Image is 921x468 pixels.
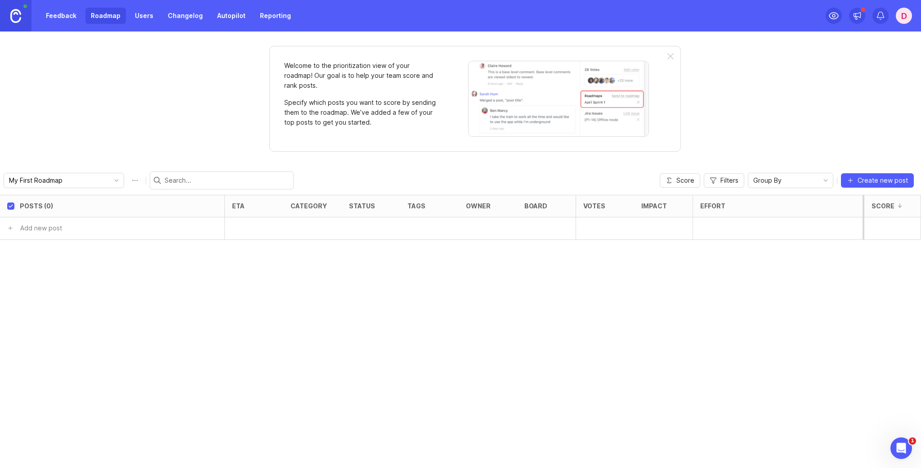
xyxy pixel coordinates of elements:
[909,437,916,445] span: 1
[10,9,21,23] img: Canny Home
[641,202,667,209] div: Impact
[284,61,437,90] p: Welcome to the prioritization view of your roadmap! Our goal is to help your team score and rank ...
[704,173,744,188] button: Filters
[890,437,912,459] iframe: Intercom live chat
[212,8,251,24] a: Autopilot
[255,8,296,24] a: Reporting
[660,173,700,188] button: Score
[583,202,605,209] div: Votes
[130,8,159,24] a: Users
[676,176,694,185] span: Score
[109,177,124,184] svg: toggle icon
[896,8,912,24] button: D
[232,202,245,209] div: eta
[165,175,290,185] input: Search...
[841,173,914,188] button: Create new post
[162,8,208,24] a: Changelog
[524,202,547,209] div: board
[407,202,425,209] div: tags
[85,8,126,24] a: Roadmap
[468,61,649,137] img: When viewing a post, you can send it to a roadmap
[872,202,894,209] div: Score
[291,202,327,209] div: category
[4,173,124,188] div: toggle menu
[720,176,738,185] span: Filters
[20,202,53,209] div: Posts (0)
[818,177,833,184] svg: toggle icon
[9,175,108,185] input: My First Roadmap
[700,202,725,209] div: Effort
[40,8,82,24] a: Feedback
[284,98,437,127] p: Specify which posts you want to score by sending them to the roadmap. We’ve added a few of your t...
[748,173,833,188] div: toggle menu
[128,173,142,188] button: Roadmap options
[858,176,908,185] span: Create new post
[349,202,375,209] div: status
[466,202,491,209] div: owner
[20,223,62,233] div: Add new post
[753,175,782,185] span: Group By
